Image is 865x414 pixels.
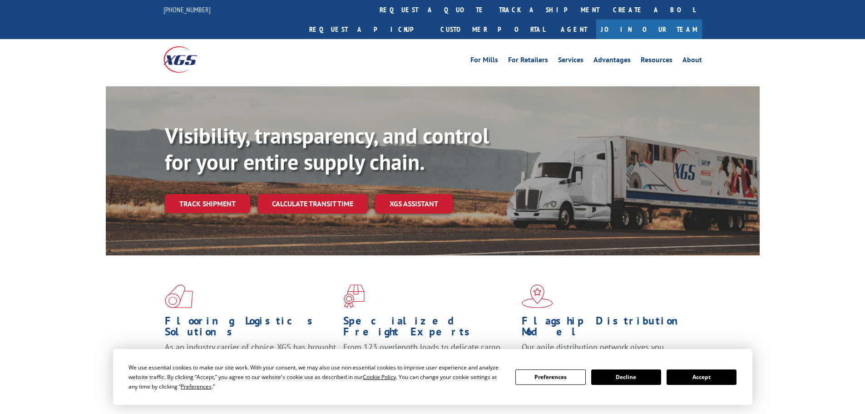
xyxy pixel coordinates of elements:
[552,20,596,39] a: Agent
[522,315,693,342] h1: Flagship Distribution Model
[165,284,193,308] img: xgs-icon-total-supply-chain-intelligence-red
[165,194,250,213] a: Track shipment
[515,369,585,385] button: Preferences
[641,56,672,66] a: Resources
[302,20,434,39] a: Request a pickup
[470,56,498,66] a: For Mills
[113,349,752,405] div: Cookie Consent Prompt
[558,56,583,66] a: Services
[181,383,212,390] span: Preferences
[343,284,365,308] img: xgs-icon-focused-on-flooring-red
[375,194,453,214] a: XGS ASSISTANT
[593,56,631,66] a: Advantages
[682,56,702,66] a: About
[163,5,211,14] a: [PHONE_NUMBER]
[343,342,515,382] p: From 123 overlength loads to delicate cargo, our experienced staff knows the best way to move you...
[165,342,336,374] span: As an industry carrier of choice, XGS has brought innovation and dedication to flooring logistics...
[522,284,553,308] img: xgs-icon-flagship-distribution-model-red
[591,369,661,385] button: Decline
[596,20,702,39] a: Join Our Team
[129,363,504,391] div: We use essential cookies to make our site work. With your consent, we may also use non-essential ...
[508,56,548,66] a: For Retailers
[165,121,489,176] b: Visibility, transparency, and control for your entire supply chain.
[363,373,396,381] span: Cookie Policy
[165,315,336,342] h1: Flooring Logistics Solutions
[257,194,368,214] a: Calculate transit time
[343,315,515,342] h1: Specialized Freight Experts
[667,369,736,385] button: Accept
[434,20,552,39] a: Customer Portal
[522,342,689,363] span: Our agile distribution network gives you nationwide inventory management on demand.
